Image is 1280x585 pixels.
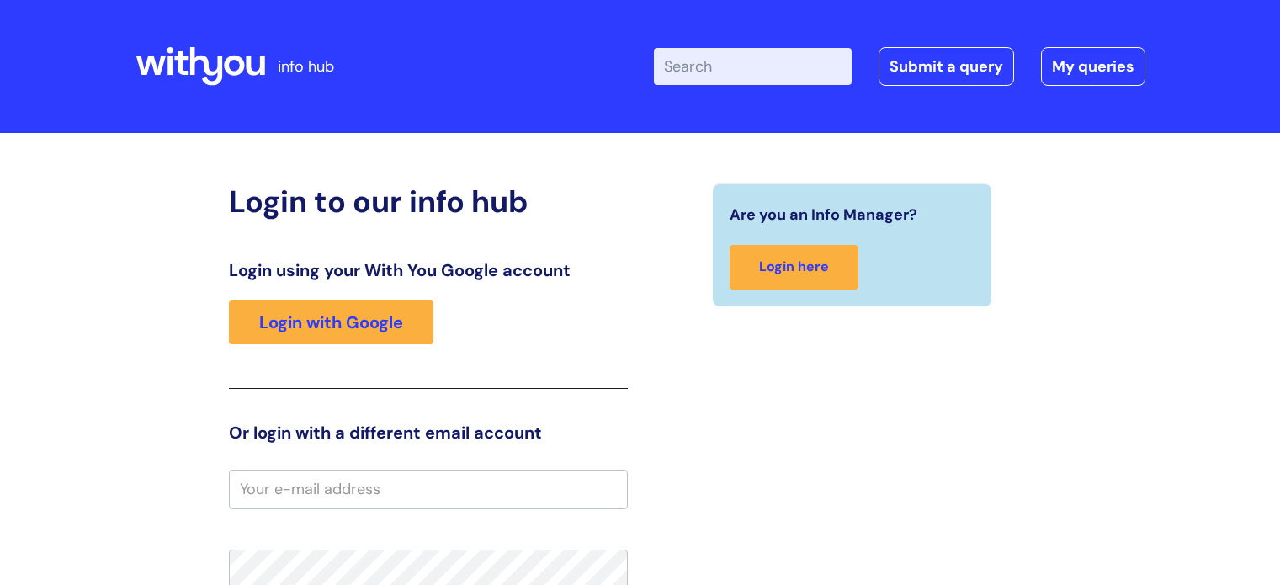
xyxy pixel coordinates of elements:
[278,53,334,80] p: info hub
[229,423,628,443] h3: Or login with a different email account
[1041,47,1145,86] a: My queries
[654,48,852,85] input: Search
[730,201,917,228] span: Are you an Info Manager?
[229,260,628,280] h3: Login using your With You Google account
[879,47,1014,86] a: Submit a query
[229,183,628,220] h2: Login to our info hub
[229,470,628,508] input: Your e-mail address
[229,300,433,344] a: Login with Google
[730,245,858,290] a: Login here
